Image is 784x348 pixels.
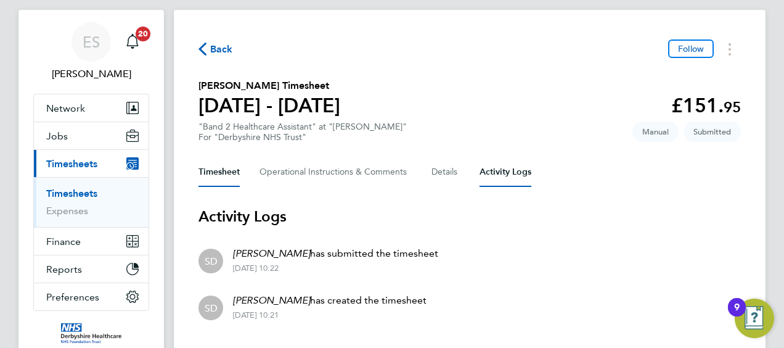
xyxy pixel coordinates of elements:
a: Timesheets [46,188,97,199]
span: Ellie Sillis [33,67,149,81]
span: Network [46,102,85,114]
button: Details [431,157,460,187]
button: Follow [668,39,714,58]
span: Timesheets [46,158,97,170]
button: Back [198,41,233,57]
a: ES[PERSON_NAME] [33,22,149,81]
a: Go to home page [33,323,149,343]
div: For "Derbyshire NHS Trust" [198,132,407,143]
button: Timesheets Menu [719,39,741,59]
button: Preferences [34,283,149,310]
em: [PERSON_NAME] [233,294,310,306]
a: Expenses [46,205,88,217]
button: Open Resource Center, 9 new notifications [735,299,774,338]
h1: [DATE] - [DATE] [198,93,340,118]
h3: Activity Logs [198,207,741,226]
span: Back [210,42,233,57]
div: [DATE] 10:21 [233,310,427,320]
span: This timesheet is Submitted. [684,122,741,142]
span: Preferences [46,291,99,303]
span: Reports [46,263,82,275]
button: Network [34,94,149,122]
a: 20 [120,22,145,62]
button: Timesheets [34,150,149,177]
button: Finance [34,228,149,255]
button: Jobs [34,122,149,149]
img: derbyshire-nhs-logo-retina.png [61,323,121,343]
span: Finance [46,236,81,247]
span: SD [205,254,218,268]
span: ES [83,34,100,50]
button: Timesheet [198,157,240,187]
p: has created the timesheet [233,293,427,308]
div: Samantha Dix [198,296,223,320]
span: 20 [136,27,150,41]
span: Follow [678,43,704,54]
div: Timesheets [34,177,149,227]
span: 95 [724,98,741,116]
div: Samantha Dix [198,249,223,273]
span: SD [205,301,218,315]
div: [DATE] 10:22 [233,263,438,273]
h2: [PERSON_NAME] Timesheet [198,78,340,93]
app-decimal: £151. [671,94,741,117]
button: Activity Logs [480,157,531,187]
p: has submitted the timesheet [233,246,438,261]
em: [PERSON_NAME] [233,247,310,259]
span: This timesheet was manually created. [632,122,679,142]
div: 9 [734,307,740,323]
button: Reports [34,255,149,283]
div: "Band 2 Healthcare Assistant" at "[PERSON_NAME]" [198,122,407,143]
button: Operational Instructions & Comments [259,157,412,187]
span: Jobs [46,130,68,142]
